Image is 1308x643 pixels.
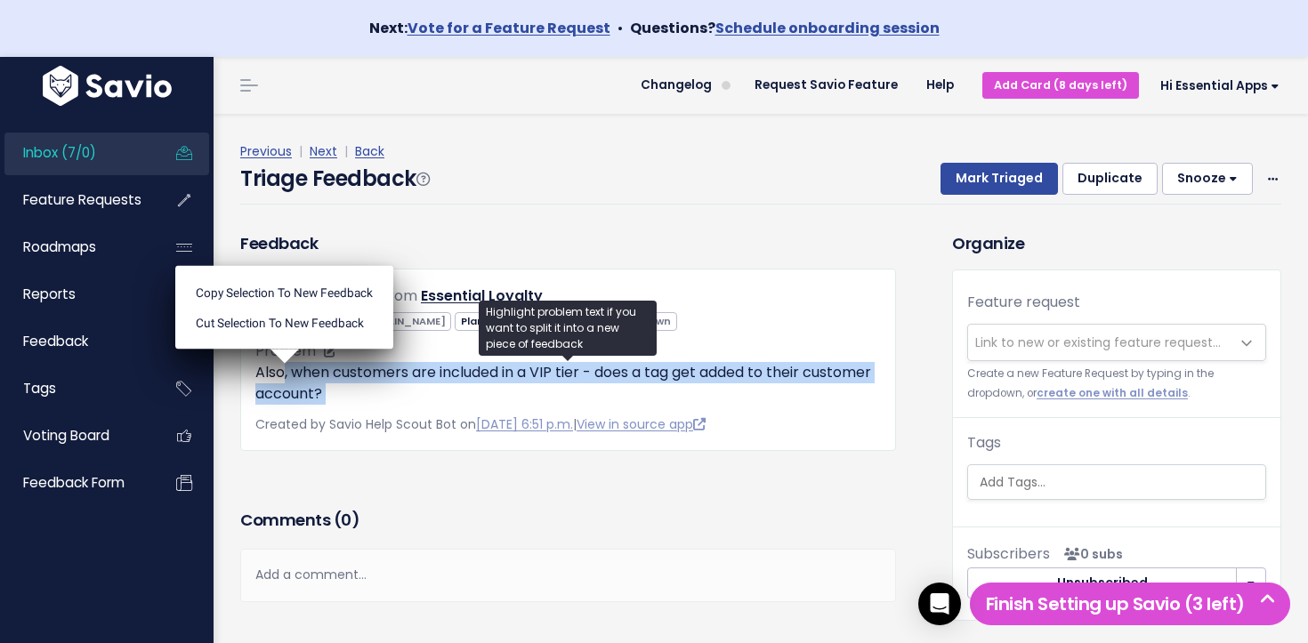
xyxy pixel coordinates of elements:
div: Open Intercom Messenger [918,583,961,625]
strong: Next: [369,18,610,38]
div: Highlight problem text if you want to split it into a new piece of feedback [479,301,657,356]
li: Cut selection to new Feedback [182,308,386,338]
a: Roadmaps [4,227,148,268]
strong: Questions? [630,18,940,38]
label: Feature request [967,292,1080,313]
button: Mark Triaged [941,163,1058,195]
span: • [618,18,623,38]
span: Subscribers [967,543,1050,564]
span: Inbox (7/0) [23,143,96,162]
a: Help [912,72,968,99]
span: 0 [341,509,351,531]
h5: Finish Setting up Savio (3 left) [978,591,1282,617]
a: Feature Requests [4,180,148,221]
input: Add Tags... [973,473,1270,492]
span: Feedback [23,332,88,350]
p: Also, when customers are included in a VIP tier - does a tag get added to their customer account? [255,362,881,405]
a: Request Savio Feature [740,72,912,99]
span: Link to new or existing feature request... [975,334,1221,351]
a: Hi Essential Apps [1139,72,1294,100]
a: Inbox (7/0) [4,133,148,173]
a: Next [310,142,337,160]
a: Tags [4,368,148,409]
span: | [341,142,351,160]
button: Snooze [1162,163,1253,195]
a: Back [355,142,384,160]
a: Add Card (8 days left) [982,72,1139,98]
span: Plan: [455,312,542,331]
h4: Triage Feedback [240,163,429,195]
span: Unknown [621,314,671,328]
div: Add a comment... [240,549,896,601]
a: [DATE] 6:51 p.m. [476,415,573,433]
a: View in source app [577,415,706,433]
span: Hi Essential Apps [1160,79,1280,92]
span: Feedback form [23,473,125,492]
a: create one with all details [1037,386,1188,400]
a: Voting Board [4,415,148,456]
span: Tags [23,379,56,398]
span: from [383,285,417,306]
a: Schedule onboarding session [715,18,940,38]
span: Reports [23,285,76,303]
span: | [295,142,306,160]
a: Previous [240,142,292,160]
button: Duplicate [1062,163,1158,195]
span: Changelog [641,79,712,92]
label: Tags [967,432,1001,454]
img: logo-white.9d6f32f41409.svg [38,66,176,106]
a: Reports [4,274,148,315]
small: Create a new Feature Request by typing in the dropdown, or . [967,365,1266,403]
a: Feedback form [4,462,148,503]
span: Feature Requests [23,190,141,209]
a: Vote for a Feature Request [408,18,610,38]
span: Roadmaps [23,237,96,256]
a: Feedback [4,321,148,362]
h3: Organize [952,231,1281,255]
span: <p><strong>Subscribers</strong><br><br> No subscribers yet<br> </p> [1057,545,1123,563]
span: [URL][DOMAIN_NAME] [327,314,446,328]
h3: Feedback [240,231,318,255]
a: Essential Loyalty [421,285,543,306]
li: Copy selection to new Feedback [182,277,386,307]
span: Voting Board [23,426,109,445]
span: Created by Savio Help Scout Bot on | [255,415,706,433]
button: Unsubscribed [967,567,1237,599]
h3: Comments ( ) [240,508,896,533]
